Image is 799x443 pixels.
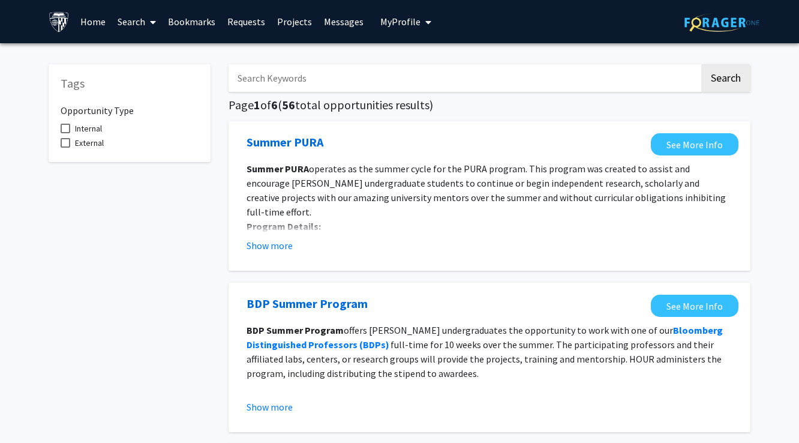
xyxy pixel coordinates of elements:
[247,323,732,381] p: offers [PERSON_NAME] undergraduates the opportunity to work with one of our full-time for 10 week...
[282,97,295,112] span: 56
[61,76,199,91] h5: Tags
[247,220,321,232] strong: Program Details:
[61,95,199,116] h6: Opportunity Type
[247,163,309,175] strong: Summer PURA
[318,1,370,43] a: Messages
[112,1,162,43] a: Search
[75,121,102,136] span: Internal
[229,64,699,92] input: Search Keywords
[271,97,278,112] span: 6
[701,64,750,92] button: Search
[229,98,750,112] h5: Page of ( total opportunities results)
[75,136,104,150] span: External
[49,11,70,32] img: Johns Hopkins University Logo
[221,1,271,43] a: Requests
[9,389,51,434] iframe: Chat
[247,400,293,414] button: Show more
[651,295,738,317] a: Opens in a new tab
[247,295,368,313] a: Opens in a new tab
[380,16,420,28] span: My Profile
[651,133,738,155] a: Opens in a new tab
[271,1,318,43] a: Projects
[162,1,221,43] a: Bookmarks
[254,97,260,112] span: 1
[74,1,112,43] a: Home
[247,324,344,336] strong: BDP Summer Program
[247,133,323,151] a: Opens in a new tab
[247,163,726,218] span: operates as the summer cycle for the PURA program. This program was created to assist and encoura...
[247,238,293,253] button: Show more
[684,13,759,32] img: ForagerOne Logo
